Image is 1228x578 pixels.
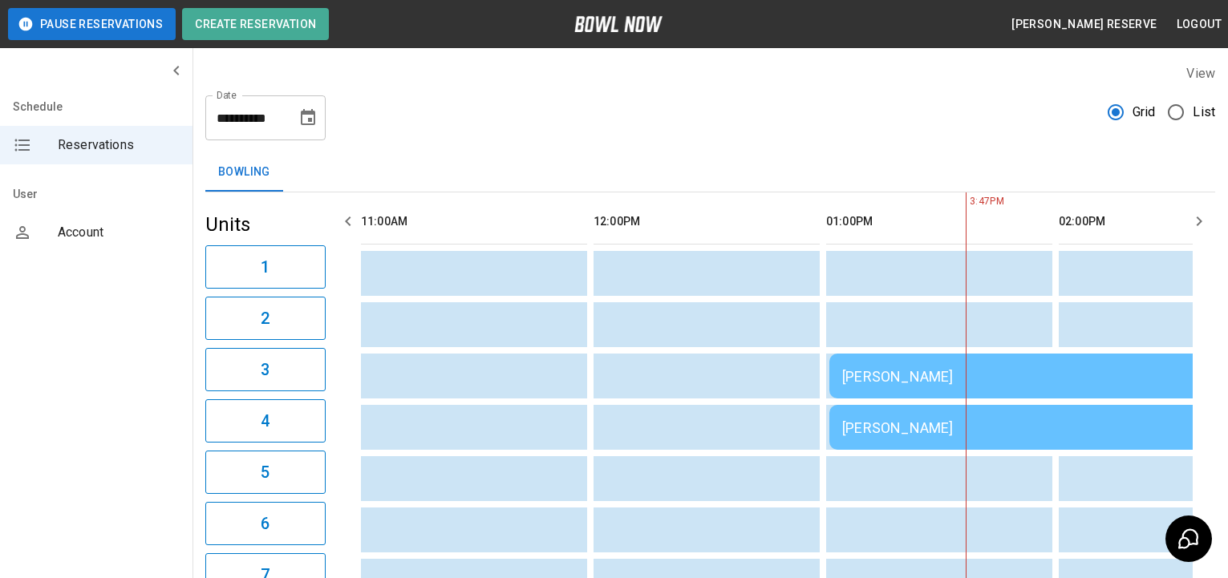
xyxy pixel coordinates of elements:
[574,16,663,32] img: logo
[261,254,270,280] h6: 1
[205,399,326,443] button: 4
[58,223,180,242] span: Account
[205,153,1215,192] div: inventory tabs
[205,212,326,237] h5: Units
[261,357,270,382] h6: 3
[205,245,326,289] button: 1
[966,194,970,210] span: 3:47PM
[1186,66,1215,81] label: View
[205,153,283,192] button: Bowling
[826,199,1052,245] th: 01:00PM
[205,348,326,391] button: 3
[58,135,180,155] span: Reservations
[594,199,820,245] th: 12:00PM
[1005,10,1163,39] button: [PERSON_NAME] reserve
[261,511,270,536] h6: 6
[182,8,329,40] button: Create Reservation
[292,102,324,134] button: Choose date, selected date is Aug 16, 2025
[205,451,326,494] button: 5
[1193,103,1215,122] span: List
[261,408,270,434] h6: 4
[205,297,326,340] button: 2
[8,8,176,40] button: Pause Reservations
[1133,103,1156,122] span: Grid
[361,199,587,245] th: 11:00AM
[1170,10,1228,39] button: Logout
[261,459,270,485] h6: 5
[261,305,270,331] h6: 2
[205,502,326,545] button: 6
